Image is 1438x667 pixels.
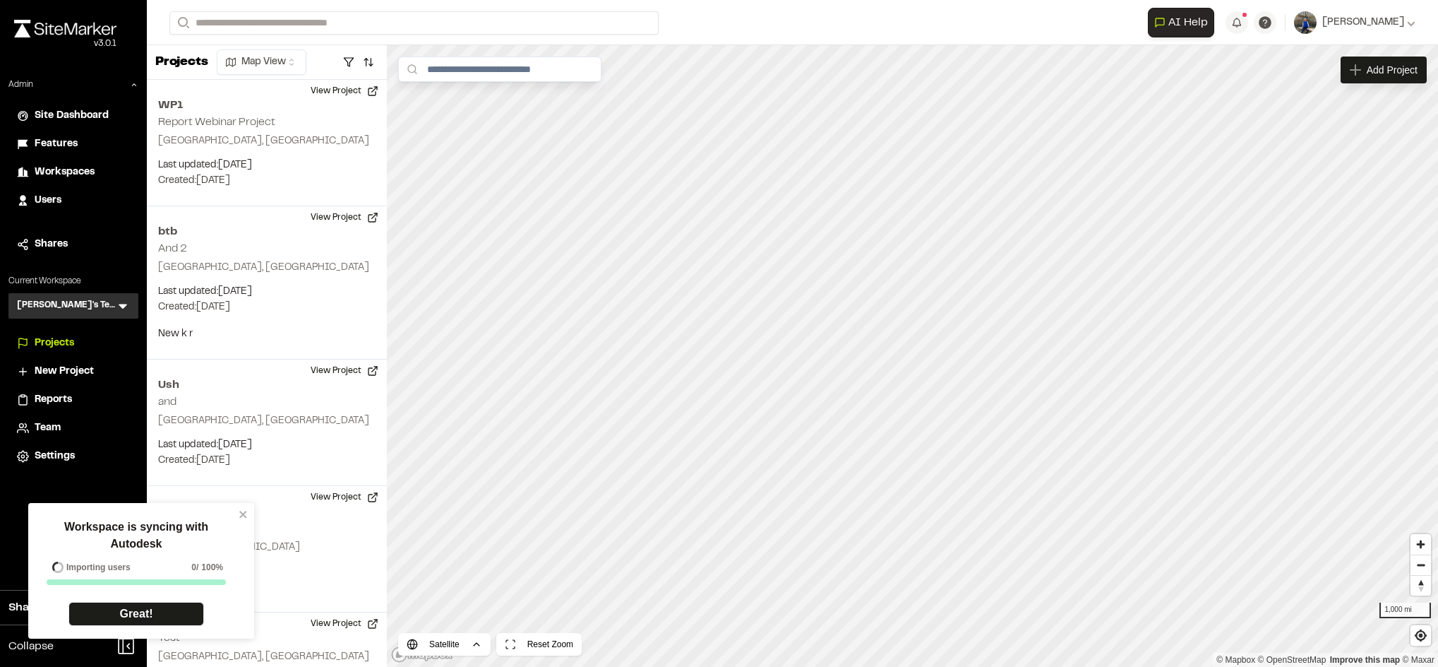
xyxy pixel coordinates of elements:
[35,449,75,464] span: Settings
[158,453,376,468] p: Created: [DATE]
[158,437,376,453] p: Last updated: [DATE]
[158,326,376,342] p: New k r
[158,564,376,579] p: Last updated: [DATE]
[191,561,198,574] span: 0 /
[239,509,248,520] button: close
[1322,15,1404,30] span: [PERSON_NAME]
[1330,655,1400,665] a: Map feedback
[8,78,33,91] p: Admin
[398,633,491,656] button: Satellite
[1410,555,1431,575] span: Zoom out
[158,117,275,127] h2: Report Webinar Project
[158,173,376,189] p: Created: [DATE]
[158,134,376,149] p: [GEOGRAPHIC_DATA], [GEOGRAPHIC_DATA]
[17,108,130,124] a: Site Dashboard
[35,193,61,208] span: Users
[302,206,387,229] button: View Project
[17,237,130,252] a: Shares
[1294,11,1317,34] img: User
[1410,576,1431,596] span: Reset bearing to north
[17,336,130,351] a: Projects
[1148,8,1220,37] div: Open AI Assistant
[38,519,234,553] p: Workspace is syncing with Autodesk
[1168,14,1208,31] span: AI Help
[387,45,1438,667] canvas: Map
[158,540,376,555] p: Ushuaia, [GEOGRAPHIC_DATA]
[47,561,131,574] div: Importing users
[14,20,116,37] img: rebrand.png
[17,165,130,180] a: Workspaces
[302,486,387,509] button: View Project
[158,413,376,429] p: [GEOGRAPHIC_DATA], [GEOGRAPHIC_DATA]
[158,503,376,520] h2: USH
[158,397,176,407] h2: and
[302,360,387,382] button: View Project
[8,275,138,288] p: Current Workspace
[155,53,208,72] p: Projects
[35,336,74,351] span: Projects
[1216,655,1255,665] a: Mapbox
[391,647,453,663] a: Mapbox logo
[1148,8,1214,37] button: Open AI Assistant
[35,237,68,252] span: Shares
[1258,655,1326,665] a: OpenStreetMap
[201,561,223,574] span: 100%
[17,420,130,436] a: Team
[158,300,376,315] p: Created: [DATE]
[8,599,103,616] span: Share Workspace
[1410,534,1431,555] button: Zoom in
[158,649,376,665] p: [GEOGRAPHIC_DATA], [GEOGRAPHIC_DATA]
[158,97,376,114] h2: WP1
[35,420,61,436] span: Team
[158,223,376,240] h2: btb
[158,260,376,276] p: [GEOGRAPHIC_DATA], [GEOGRAPHIC_DATA]
[17,136,130,152] a: Features
[158,158,376,173] p: Last updated: [DATE]
[496,633,582,656] button: Reset Zoom
[8,638,54,655] span: Collapse
[17,449,130,464] a: Settings
[1410,575,1431,596] button: Reset bearing to north
[35,364,94,379] span: New Project
[158,284,376,300] p: Last updated: [DATE]
[158,377,376,394] h2: Ush
[35,136,78,152] span: Features
[68,602,204,626] a: Great!
[35,165,95,180] span: Workspaces
[14,37,116,50] div: Oh geez...please don't...
[1367,63,1418,77] span: Add Project
[35,108,109,124] span: Site Dashboard
[17,392,130,408] a: Reports
[1402,655,1434,665] a: Maxar
[169,11,195,35] button: Search
[35,392,72,408] span: Reports
[17,299,116,313] h3: [PERSON_NAME]'s Test
[1410,555,1431,575] button: Zoom out
[1410,625,1431,646] button: Find my location
[302,80,387,102] button: View Project
[1379,603,1431,618] div: 1,000 mi
[302,613,387,635] button: View Project
[17,364,130,379] a: New Project
[17,193,130,208] a: Users
[158,579,376,595] p: Created: [DATE]
[1294,11,1415,34] button: [PERSON_NAME]
[158,244,187,254] h2: And 2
